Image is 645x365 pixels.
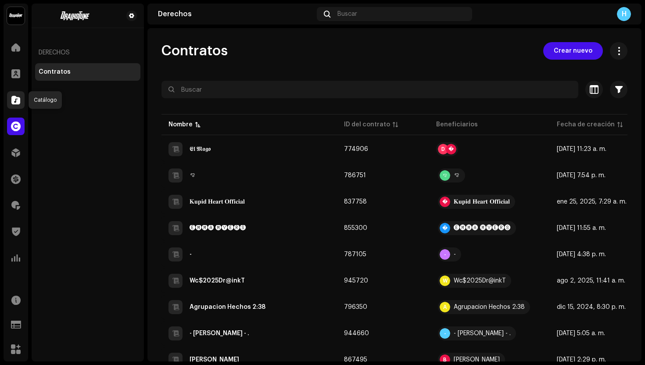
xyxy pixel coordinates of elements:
div: Contratos [39,68,71,75]
div: Nombre [168,120,193,129]
re-a-nav-header: Derechos [35,42,140,63]
div: 𝕰𝖑 𝕸𝖆𝖌𝖔 [190,146,211,152]
div: ꨄ [190,172,196,179]
div: - [440,249,450,260]
span: mar 13, 2025, 2:29 p. m. [557,357,606,363]
div: Agrupacion Hechos 2:38 [454,304,525,310]
span: dic 15, 2024, 8:30 p. m. [557,304,626,310]
span: jul 30, 2025, 5:05 a. m. [557,330,605,336]
div: [PERSON_NAME] [454,357,500,363]
span: 787105 [344,251,366,258]
div: 🅔🅜🅜🅐 🅜🅨🅔🅡🅢 [190,225,246,231]
div: - [190,251,192,258]
re-m-nav-item: Contratos [35,63,140,81]
div: Wc$2025Dr@inkT [454,278,506,284]
div: - Alex - . [190,330,249,336]
div: D [438,144,448,154]
div: - [454,251,456,258]
div: - [440,328,450,339]
div: - [PERSON_NAME] - . [454,330,511,336]
span: ene 25, 2025, 7:29 a. m. [557,199,627,205]
div: Agrupacion Hechos 2:38 [190,304,265,310]
div: Wc$2025Dr@inkT [190,278,245,284]
div: Derechos [158,11,313,18]
div: � [440,197,450,207]
span: 855300 [344,225,367,231]
div: Brayan Cardenas [190,357,239,363]
span: ago 2, 2025, 11:41 a. m. [557,278,625,284]
div: W [440,276,450,286]
input: Buscar [161,81,578,98]
div: � [446,144,456,154]
button: Crear nuevo [543,42,603,60]
div: � [440,223,450,233]
span: nov 24, 2024, 7:54 p. m. [557,172,606,179]
div: ID del contrato [344,120,390,129]
div: A [440,302,450,312]
div: 🅔🅜🅜🅐 🅜🅨🅔🅡🅢 [454,225,511,231]
div: B [440,354,450,365]
div: Fecha de creación [557,120,615,129]
span: nov 25, 2024, 4:38 p. m. [557,251,606,258]
span: 944660 [344,330,369,336]
span: 945720 [344,278,368,284]
span: 774906 [344,146,368,152]
div: ꨄ [454,172,460,179]
span: feb 23, 2025, 11:55 a. m. [557,225,606,231]
div: 𝐊𝐮𝐩𝐢𝐝 𝐇𝐞𝐚𝐫𝐭 𝐎𝐟𝐟𝐢𝐜𝐢𝐚𝐥 [454,199,510,205]
span: Buscar [337,11,357,18]
div: ꨄ [440,170,450,181]
span: 837758 [344,199,367,205]
span: 786751 [344,172,366,179]
span: Crear nuevo [554,42,592,60]
span: oct 29, 2024, 11:23 a. m. [557,146,606,152]
span: 867495 [344,357,367,363]
div: 𝐊𝐮𝐩𝐢𝐝 𝐇𝐞𝐚𝐫𝐭 𝐎𝐟𝐟𝐢𝐜𝐢𝐚𝐥 [190,199,245,205]
div: H [617,7,631,21]
img: 10370c6a-d0e2-4592-b8a2-38f444b0ca44 [7,7,25,25]
span: Contratos [161,42,228,60]
span: 796350 [344,304,367,310]
img: 4be5d718-524a-47ed-a2e2-bfbeb4612910 [39,11,112,21]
